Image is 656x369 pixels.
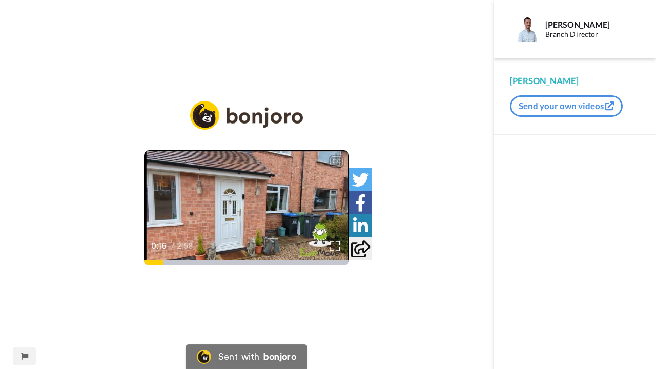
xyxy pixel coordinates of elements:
[330,156,343,167] div: CC
[263,352,296,361] div: bonjoro
[545,30,639,39] div: Branch Director
[190,101,303,130] img: logo_full.png
[186,344,307,369] a: Bonjoro LogoSent withbonjoro
[171,240,175,252] span: /
[510,95,623,117] button: Send your own videos
[510,75,640,87] div: [PERSON_NAME]
[197,350,211,364] img: Bonjoro Logo
[330,241,340,251] img: Full screen
[516,17,540,42] img: Profile Image
[218,352,259,361] div: Sent with
[545,19,639,29] div: [PERSON_NAME]
[177,240,195,252] span: 2:58
[151,240,169,252] span: 0:16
